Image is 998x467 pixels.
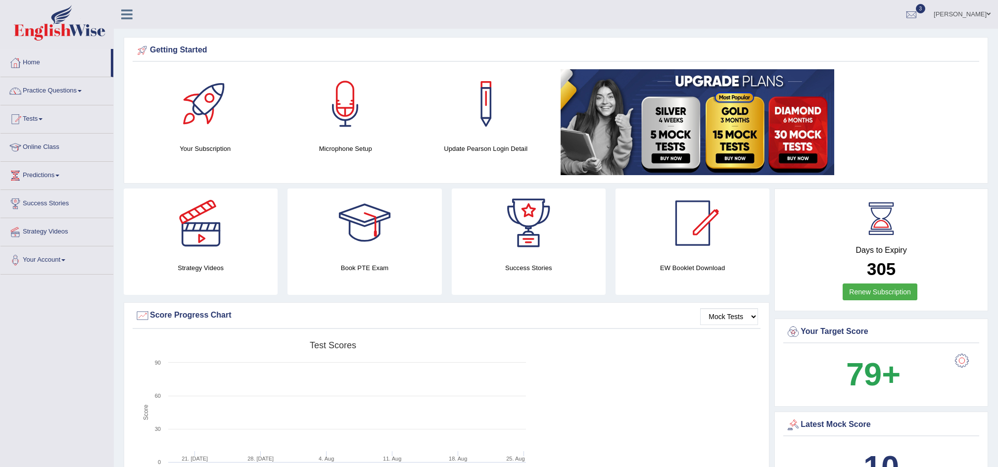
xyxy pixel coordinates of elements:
h4: EW Booklet Download [616,263,769,273]
b: 79+ [846,356,901,392]
text: 90 [155,360,161,366]
tspan: 25. Aug [506,456,524,462]
text: 30 [155,426,161,432]
text: 0 [158,459,161,465]
div: Latest Mock Score [786,418,977,432]
text: 60 [155,393,161,399]
a: Home [0,49,111,74]
h4: Book PTE Exam [287,263,441,273]
a: Renew Subscription [843,283,917,300]
h4: Your Subscription [140,143,270,154]
tspan: 21. [DATE] [182,456,208,462]
tspan: 18. Aug [449,456,467,462]
tspan: 11. Aug [383,456,401,462]
div: Score Progress Chart [135,308,758,323]
tspan: Test scores [310,340,356,350]
a: Predictions [0,162,113,187]
div: Getting Started [135,43,977,58]
tspan: Score [143,404,149,420]
img: small5.jpg [561,69,834,175]
tspan: 28. [DATE] [247,456,274,462]
tspan: 4. Aug [319,456,334,462]
a: Online Class [0,134,113,158]
a: Strategy Videos [0,218,113,243]
a: Your Account [0,246,113,271]
h4: Update Pearson Login Detail [421,143,551,154]
span: 3 [916,4,926,13]
h4: Days to Expiry [786,246,977,255]
a: Practice Questions [0,77,113,102]
b: 305 [867,259,896,279]
h4: Microphone Setup [280,143,410,154]
h4: Strategy Videos [124,263,278,273]
h4: Success Stories [452,263,606,273]
a: Success Stories [0,190,113,215]
div: Your Target Score [786,325,977,339]
a: Tests [0,105,113,130]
